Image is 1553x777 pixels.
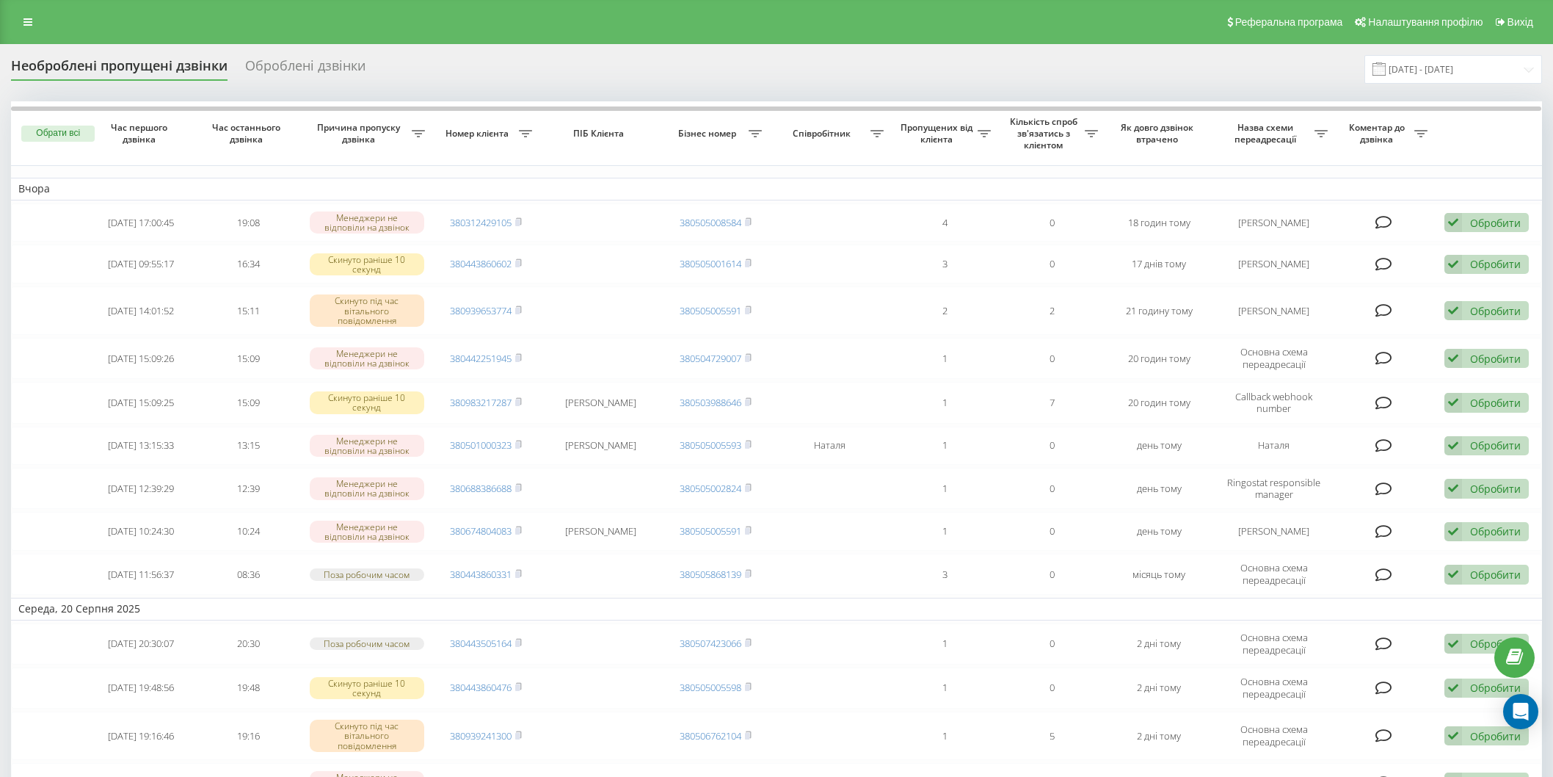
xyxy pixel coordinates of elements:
div: Обробити [1470,438,1521,452]
td: 19:48 [194,668,302,709]
a: 380503988646 [680,396,741,409]
td: 1 [891,512,998,551]
td: 17 днів тому [1105,245,1212,283]
a: 380505005593 [680,438,741,452]
td: 3 [891,554,998,595]
td: 08:36 [194,554,302,595]
a: 380443860331 [450,568,512,581]
td: Основна схема переадресації [1212,712,1335,760]
td: 1 [891,468,998,509]
div: Менеджери не відповіли на дзвінок [310,212,425,234]
td: [DATE] 13:15:33 [87,427,194,466]
div: Скинуто під час вітального повідомлення [310,294,425,327]
a: 380505868139 [680,568,741,581]
span: Вихід [1507,16,1533,28]
td: Основна схема переадресації [1212,338,1335,379]
td: 0 [998,203,1105,242]
td: 3 [891,245,998,283]
td: 2 дні тому [1105,712,1212,760]
div: Обробити [1470,681,1521,695]
div: Скинуто під час вітального повідомлення [310,720,425,752]
td: 16:34 [194,245,302,283]
div: Менеджери не відповіли на дзвінок [310,435,425,457]
div: Скинуто раніше 10 секунд [310,391,425,413]
span: Причина пропуску дзвінка [309,122,411,145]
a: 380505008584 [680,216,741,229]
td: Основна схема переадресації [1212,624,1335,665]
a: 380939653774 [450,304,512,317]
td: 20 годин тому [1105,382,1212,423]
div: Поза робочим часом [310,568,425,581]
td: 0 [998,624,1105,665]
a: 380312429105 [450,216,512,229]
span: Пропущених від клієнта [898,122,978,145]
span: Назва схеми переадресації [1220,122,1314,145]
a: 380505002824 [680,482,741,495]
a: 380501000323 [450,438,512,452]
div: Обробити [1470,304,1521,318]
a: 380505001614 [680,257,741,270]
td: [PERSON_NAME] [1212,286,1335,335]
button: Обрати всі [21,126,95,142]
a: 380443505164 [450,637,512,650]
div: Обробити [1470,637,1521,651]
td: 20 годин тому [1105,338,1212,379]
td: [PERSON_NAME] [1212,512,1335,551]
td: 15:09 [194,382,302,423]
span: Кількість спроб зв'язатись з клієнтом [1005,116,1085,151]
td: 15:11 [194,286,302,335]
a: 380505005598 [680,681,741,694]
div: Обробити [1470,216,1521,230]
td: [DATE] 14:01:52 [87,286,194,335]
td: 7 [998,382,1105,423]
td: Callback webhook number [1212,382,1335,423]
td: [PERSON_NAME] [539,427,662,466]
span: Час першого дзвінка [100,122,183,145]
td: 1 [891,624,998,665]
td: [PERSON_NAME] [1212,203,1335,242]
td: день тому [1105,427,1212,466]
div: Open Intercom Messenger [1503,694,1538,729]
div: Обробити [1470,568,1521,582]
span: Номер клієнта [440,128,519,140]
div: Скинуто раніше 10 секунд [310,253,425,275]
td: [DATE] 17:00:45 [87,203,194,242]
span: Співробітник [776,128,871,140]
span: Час останнього дзвінка [207,122,290,145]
td: 4 [891,203,998,242]
td: день тому [1105,468,1212,509]
td: 2 дні тому [1105,668,1212,709]
a: 380443860476 [450,681,512,694]
div: Обробити [1470,729,1521,743]
td: 19:08 [194,203,302,242]
td: [DATE] 15:09:26 [87,338,194,379]
span: Коментар до дзвінка [1342,122,1414,145]
td: [PERSON_NAME] [539,512,662,551]
div: Обробити [1470,257,1521,271]
td: 13:15 [194,427,302,466]
td: [DATE] 11:56:37 [87,554,194,595]
td: 10:24 [194,512,302,551]
td: Наталя [769,427,892,466]
span: Налаштування профілю [1368,16,1483,28]
td: Основна схема переадресації [1212,554,1335,595]
td: [DATE] 15:09:25 [87,382,194,423]
td: місяць тому [1105,554,1212,595]
td: день тому [1105,512,1212,551]
td: 0 [998,512,1105,551]
div: Обробити [1470,482,1521,496]
a: 380504729007 [680,352,741,365]
td: [DATE] 12:39:29 [87,468,194,509]
a: 380443860602 [450,257,512,270]
div: Менеджери не відповіли на дзвінок [310,521,425,543]
a: 380505005591 [680,524,741,538]
td: 0 [998,554,1105,595]
span: Як довго дзвінок втрачено [1118,122,1201,145]
td: [DATE] 10:24:30 [87,512,194,551]
td: 1 [891,338,998,379]
td: 0 [998,245,1105,283]
a: 380939241300 [450,729,512,742]
td: 18 годин тому [1105,203,1212,242]
div: Поза робочим часом [310,637,425,650]
td: 0 [998,338,1105,379]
